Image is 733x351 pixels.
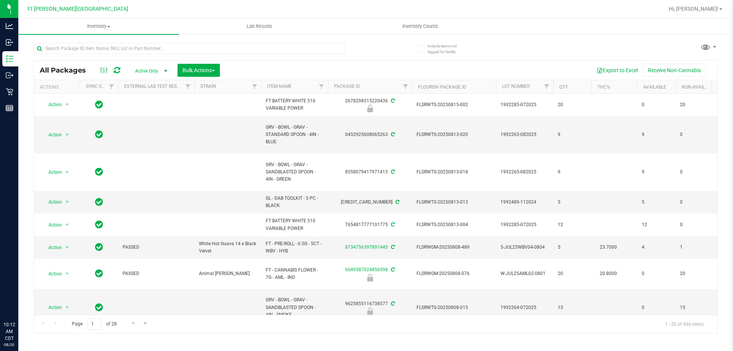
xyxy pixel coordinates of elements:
[327,300,413,315] div: 9625855116738577
[643,84,666,90] a: Available
[681,84,715,90] a: Non-Available
[6,71,13,79] inline-svg: Outbound
[502,84,530,89] a: Lot Number
[390,267,395,272] span: Sync from Compliance System
[63,129,72,140] span: select
[86,84,115,89] a: Sync Status
[199,240,257,255] span: White Hot Guava 14 x Black Velvet
[42,220,62,230] span: Action
[390,169,395,175] span: Sync from Compliance System
[42,302,62,313] span: Action
[501,101,549,108] span: 1992285-072025
[501,199,549,206] span: 1992489-112024
[501,221,549,228] span: 1992285-072025
[8,290,31,313] iframe: Resource center
[199,270,257,277] span: Animal [PERSON_NAME]
[680,270,709,277] span: 20
[42,129,62,140] span: Action
[417,221,491,228] span: FLSRWTS-20250813-004
[266,97,323,112] span: FT BATTERY WHITE 510 VARIABLE POWER
[65,318,123,330] span: Page of 28
[95,219,103,230] span: In Sync
[680,221,709,228] span: 0
[6,104,13,112] inline-svg: Reports
[417,199,491,206] span: FLSRWTS-20250813-013
[42,269,62,279] span: Action
[345,244,388,250] a: 8734756397891445
[42,167,62,178] span: Action
[266,267,323,281] span: FT - CANNABIS FLOWER - 7G - AML - IND
[63,197,72,207] span: select
[266,195,323,209] span: GL - DAB TOOLKIT - 5 PC - BLACK
[179,18,340,34] a: Lab Results
[6,22,13,30] inline-svg: Analytics
[501,304,549,311] span: 1992264-072025
[501,244,549,251] span: 5-JUL25WBV04-0804
[680,168,709,176] span: 0
[394,199,399,205] span: Sync from Compliance System
[95,129,103,140] span: In Sync
[327,105,413,112] div: Newly Received
[642,131,671,138] span: 9
[558,101,587,108] span: 20
[266,296,323,319] span: GRV - BOWL - GRAV - SANDBLASTED SPOON - 4IN - SMOKE
[42,242,62,253] span: Action
[642,270,671,277] span: 0
[501,131,549,138] span: 1992263-082025
[40,84,77,90] div: Actions
[501,270,549,277] span: W-JUL25AML02-0801
[417,244,491,251] span: FLSRWGM-20250808-489
[559,84,568,90] a: Qty
[417,270,491,277] span: FLSRWGM-20250808-076
[63,269,72,279] span: select
[642,168,671,176] span: 9
[63,99,72,110] span: select
[6,88,13,95] inline-svg: Retail
[390,132,395,137] span: Sync from Compliance System
[200,84,216,89] a: Strain
[34,43,346,54] input: Search Package ID, Item Name, SKU, Lot or Part Number...
[642,304,671,311] span: 0
[105,80,118,93] a: Filter
[266,240,323,255] span: FT - PRE-ROLL - 0.5G - 5CT - WBV - HYB
[236,23,283,30] span: Lab Results
[63,220,72,230] span: select
[3,342,15,348] p: 08/20
[680,244,709,251] span: 1
[340,18,501,34] a: Inventory Counts
[178,64,220,77] button: Bulk Actions
[642,101,671,108] span: 0
[315,80,328,93] a: Filter
[18,18,179,34] a: Inventory
[680,101,709,108] span: 20
[3,321,15,342] p: 10:12 AM CDT
[95,242,103,252] span: In Sync
[42,197,62,207] span: Action
[95,99,103,110] span: In Sync
[63,242,72,253] span: select
[42,99,62,110] span: Action
[642,244,671,251] span: 4
[266,124,323,146] span: GRV - BOWL - GRAV - STANDARD SPOON - 4IN - BLUE
[95,197,103,207] span: In Sync
[596,242,621,253] span: 23.7000
[27,6,128,12] span: Ft [PERSON_NAME][GEOGRAPHIC_DATA]
[123,244,190,251] span: PASSED
[87,318,101,330] input: 1
[659,318,710,330] span: 1 - 20 of 546 items
[417,304,491,311] span: FLSRWTS-20250808-015
[390,301,395,306] span: Sync from Compliance System
[596,268,621,279] span: 20.8000
[558,244,587,251] span: 5
[327,131,413,138] div: 0452925608065263
[327,307,413,315] div: Newly Received
[501,168,549,176] span: 1992265-082025
[266,217,323,232] span: FT BATTERY WHITE 510 VARIABLE POWER
[392,23,449,30] span: Inventory Counts
[266,161,323,183] span: GRV - BOWL - GRAV - SANDBLASTED SPOON - 4IN - GREEN
[558,199,587,206] span: 5
[63,167,72,178] span: select
[399,80,412,93] a: Filter
[327,221,413,228] div: 7654817777101775
[680,131,709,138] span: 0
